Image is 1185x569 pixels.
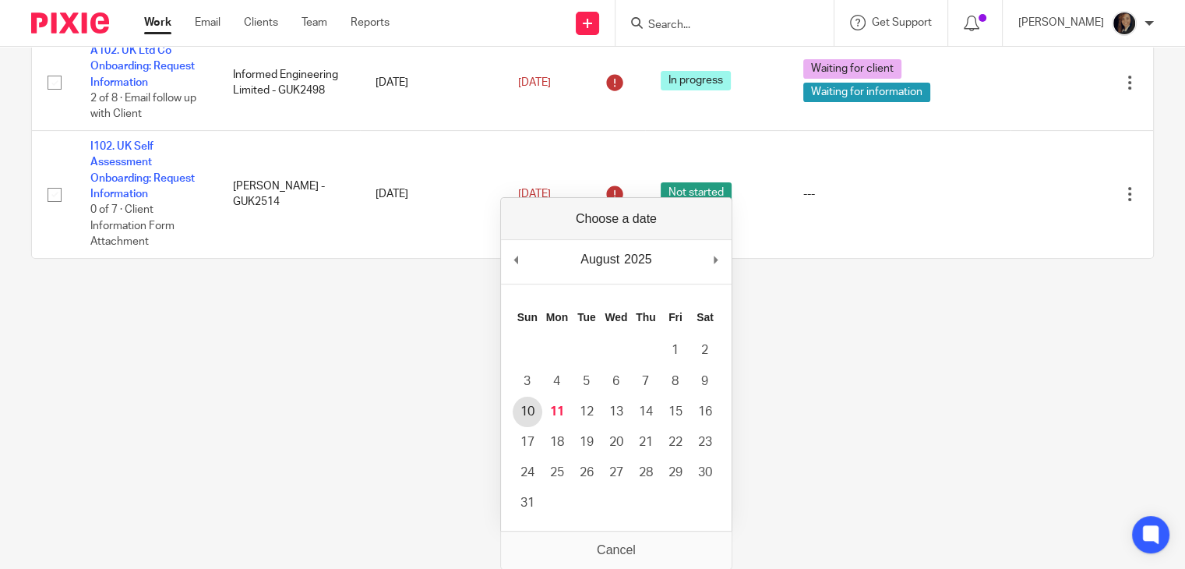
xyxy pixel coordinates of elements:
button: Previous Month [509,248,524,271]
span: 0 of 7 · Client Information Form Attachment [90,205,175,248]
div: --- [803,186,995,202]
abbr: Sunday [517,311,538,323]
span: [DATE] [518,189,551,200]
td: [DATE] [360,34,503,130]
span: Waiting for information [803,83,930,102]
a: Work [144,15,171,30]
abbr: Tuesday [577,311,596,323]
button: 22 [661,427,690,458]
input: Search [647,19,787,33]
button: 30 [690,458,720,488]
button: Next Month [708,248,724,271]
button: 10 [513,397,542,427]
abbr: Saturday [697,311,714,323]
button: 21 [631,427,661,458]
a: Team [302,15,327,30]
button: 12 [572,397,601,427]
td: Informed Engineering Limited - GUK2498 [217,34,360,130]
p: [PERSON_NAME] [1018,15,1104,30]
img: Screenshot%202023-08-23%20174648.png [1112,11,1137,36]
a: Email [195,15,220,30]
button: 8 [661,366,690,397]
div: 2025 [622,248,654,271]
button: 11 [542,397,572,427]
button: 31 [513,488,542,518]
button: 6 [601,366,631,397]
a: I102. UK Self Assessment Onboarding: Request Information [90,141,195,200]
button: 25 [542,458,572,488]
div: August [578,248,622,271]
button: 1 [661,335,690,366]
button: 15 [661,397,690,427]
td: [DATE] [360,131,503,258]
button: 9 [690,366,720,397]
button: 3 [513,366,542,397]
button: 13 [601,397,631,427]
button: 23 [690,427,720,458]
a: Clients [244,15,278,30]
abbr: Thursday [636,311,655,323]
span: Not started [661,182,732,202]
button: 26 [572,458,601,488]
button: 27 [601,458,631,488]
span: Waiting for client [803,59,901,79]
button: 4 [542,366,572,397]
abbr: Monday [546,311,568,323]
button: 14 [631,397,661,427]
button: 28 [631,458,661,488]
button: 5 [572,366,601,397]
abbr: Wednesday [605,311,627,323]
button: 16 [690,397,720,427]
button: 7 [631,366,661,397]
a: A102. UK Ltd Co Onboarding: Request Information [90,45,195,88]
span: In progress [661,71,731,90]
span: 2 of 8 · Email follow up with Client [90,93,196,120]
button: 29 [661,458,690,488]
span: [DATE] [518,77,551,88]
button: 24 [513,458,542,488]
a: Reports [351,15,390,30]
button: 18 [542,427,572,458]
button: 17 [513,427,542,458]
img: Pixie [31,12,109,34]
td: [PERSON_NAME] - GUK2514 [217,131,360,258]
button: 20 [601,427,631,458]
abbr: Friday [668,311,682,323]
span: Get Support [872,17,932,28]
button: 19 [572,427,601,458]
button: 2 [690,335,720,366]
